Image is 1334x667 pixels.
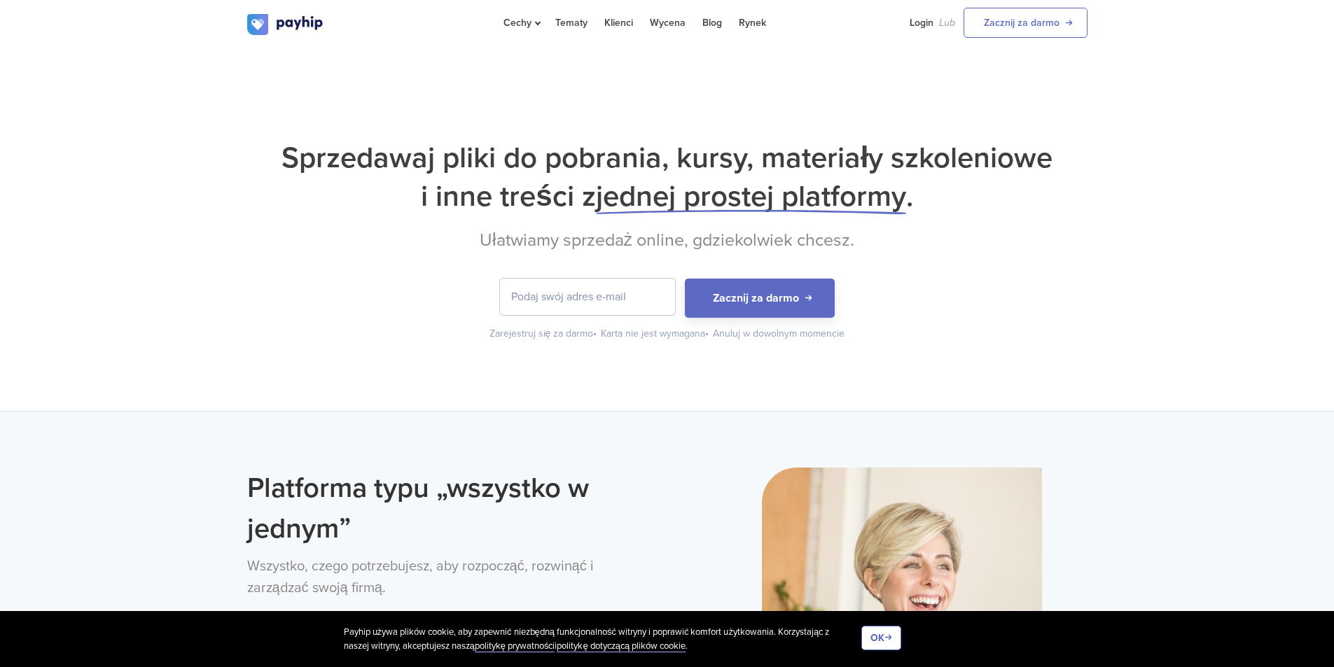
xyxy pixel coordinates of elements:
[247,14,324,35] img: logo.svg
[489,328,594,339] font: Zarejestruj się za darmo
[247,471,589,545] font: Platforma typu „wszystko w jednym”
[939,17,955,29] font: Lub
[713,291,799,305] font: Zacznij za darmo
[705,328,709,339] font: •
[604,17,633,29] font: Klienci
[870,632,884,644] font: OK
[910,17,933,29] font: Login
[421,178,595,214] font: i inne treści z
[475,640,555,652] a: politykę prywatności
[555,640,557,652] font: i
[713,328,845,339] font: Anuluj w dowolnym momencie
[702,17,722,29] font: Blog
[964,8,1088,38] a: Zacznij za darmo
[557,640,686,652] a: politykę dotyczącą plików cookie
[739,17,766,29] font: Rynek
[500,279,675,315] input: Podaj swój adres e-mail
[593,328,597,339] font: •
[984,17,1059,29] font: Zacznij za darmo
[596,178,906,214] font: jednej prostej platformy
[503,17,531,29] font: Cechy
[906,178,913,214] font: .
[650,17,686,29] font: Wycena
[685,279,835,318] button: Zacznij za darmo
[601,328,705,339] font: Karta nie jest wymagana
[861,626,901,650] button: OK
[555,17,588,29] font: Tematy
[480,230,854,251] font: Ułatwiamy sprzedaż online, gdziekolwiek chcesz.
[344,626,830,652] font: Payhip używa plików cookie, aby zapewnić niezbędną funkcjonalność witryny i poprawić komfort użyt...
[282,140,1053,176] font: Sprzedawaj pliki do pobrania, kursy, materiały szkoleniowe
[686,640,688,652] font: .
[247,558,594,596] font: Wszystko, czego potrzebujesz, aby rozpocząć, rozwinąć i zarządzać swoją firmą.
